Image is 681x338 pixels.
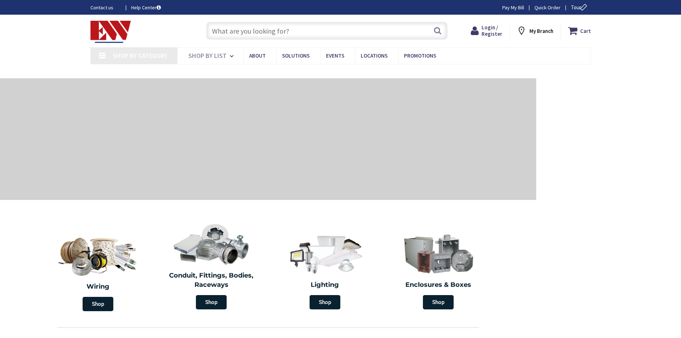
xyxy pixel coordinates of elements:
[534,4,561,11] a: Quick Order
[270,229,380,313] a: Lighting Shop
[517,24,553,37] div: My Branch
[206,22,448,40] input: What are you looking for?
[249,52,266,59] span: About
[131,4,161,11] a: Help Center
[282,52,310,59] span: Solutions
[45,282,151,292] h2: Wiring
[580,24,591,37] strong: Cart
[361,52,388,59] span: Locations
[423,295,454,309] span: Shop
[482,24,502,37] span: Login / Register
[113,52,167,60] span: Shop By Category
[387,280,490,290] h2: Enclosures & Boxes
[529,28,553,34] strong: My Branch
[571,4,589,11] span: Tour
[90,21,131,43] img: Electrical Wholesalers, Inc.
[326,52,344,59] span: Events
[160,271,263,289] h2: Conduit, Fittings, Bodies, Raceways
[310,295,340,309] span: Shop
[568,24,591,37] a: Cart
[41,229,155,315] a: Wiring Shop
[83,297,113,311] span: Shop
[157,220,267,313] a: Conduit, Fittings, Bodies, Raceways Shop
[471,24,502,37] a: Login / Register
[196,295,227,309] span: Shop
[404,52,436,59] span: Promotions
[502,4,524,11] a: Pay My Bill
[90,4,120,11] a: Contact us
[273,280,376,290] h2: Lighting
[188,52,227,60] span: Shop By List
[384,229,494,313] a: Enclosures & Boxes Shop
